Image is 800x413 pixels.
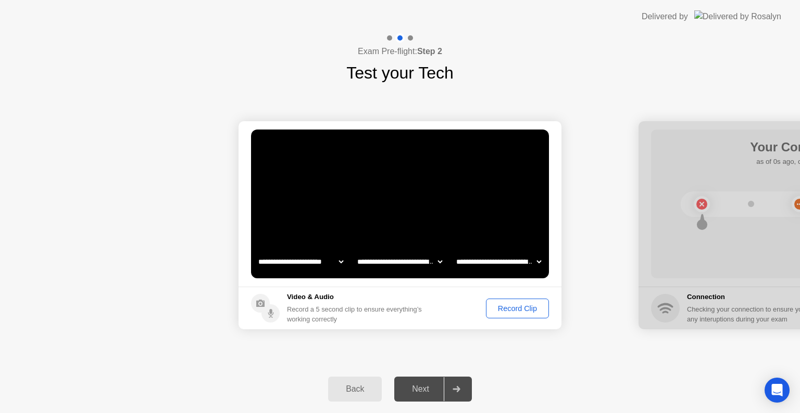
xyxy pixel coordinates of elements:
[358,45,442,58] h4: Exam Pre-flight:
[394,377,472,402] button: Next
[490,304,545,313] div: Record Clip
[397,384,444,394] div: Next
[287,304,426,324] div: Record a 5 second clip to ensure everything’s working correctly
[765,378,790,403] div: Open Intercom Messenger
[331,384,379,394] div: Back
[346,60,454,85] h1: Test your Tech
[694,10,781,22] img: Delivered by Rosalyn
[328,377,382,402] button: Back
[256,251,345,272] select: Available cameras
[642,10,688,23] div: Delivered by
[355,251,444,272] select: Available speakers
[287,292,426,302] h5: Video & Audio
[417,47,442,56] b: Step 2
[454,251,543,272] select: Available microphones
[486,299,549,318] button: Record Clip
